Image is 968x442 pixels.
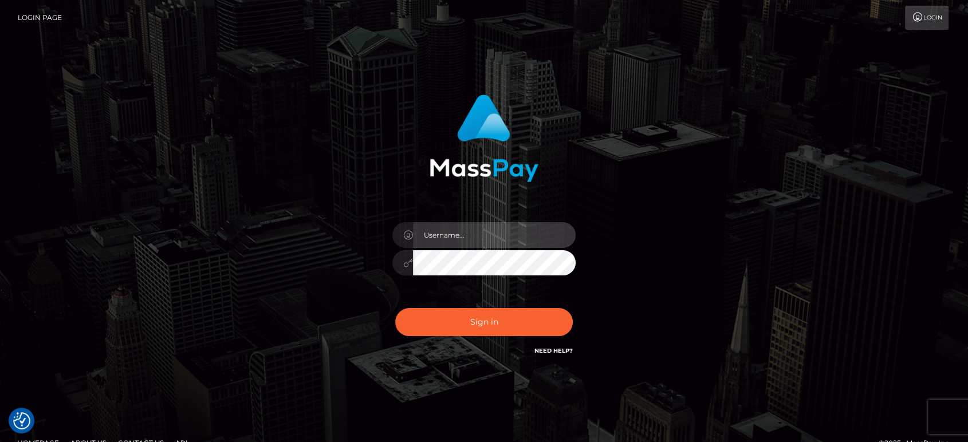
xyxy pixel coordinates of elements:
input: Username... [413,222,576,248]
a: Login [905,6,949,30]
img: MassPay Login [430,94,538,182]
img: Revisit consent button [13,412,30,429]
button: Sign in [395,308,573,336]
a: Need Help? [534,347,573,354]
button: Consent Preferences [13,412,30,429]
a: Login Page [18,6,62,30]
